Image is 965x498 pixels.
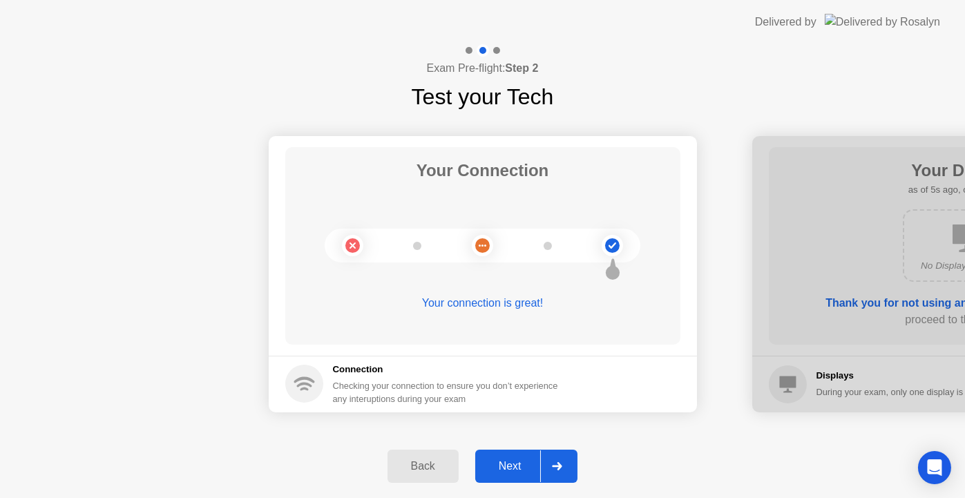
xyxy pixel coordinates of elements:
[333,363,566,376] h5: Connection
[388,450,459,483] button: Back
[412,80,554,113] h1: Test your Tech
[285,295,680,312] div: Your connection is great!
[479,460,541,472] div: Next
[333,379,566,405] div: Checking your connection to ensure you don’t experience any interuptions during your exam
[918,451,951,484] div: Open Intercom Messenger
[427,60,539,77] h4: Exam Pre-flight:
[825,14,940,30] img: Delivered by Rosalyn
[505,62,538,74] b: Step 2
[755,14,816,30] div: Delivered by
[475,450,578,483] button: Next
[417,158,549,183] h1: Your Connection
[392,460,455,472] div: Back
